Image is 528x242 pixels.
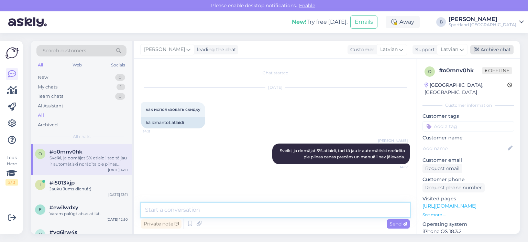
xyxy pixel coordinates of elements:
[36,61,44,70] div: All
[194,46,236,53] div: leading the chat
[422,195,514,202] p: Visited pages
[141,219,181,229] div: Private note
[49,149,82,155] span: #o0mnv0hk
[146,107,200,112] span: как использовать скидку
[422,183,485,192] div: Request phone number
[49,180,75,186] span: #i5013kjp
[422,134,514,141] p: Customer name
[38,103,63,109] div: AI Assistant
[5,179,18,186] div: 2 / 3
[49,229,77,235] span: #vq6lrw4s
[422,228,514,235] p: iPhone OS 18.3.2
[38,84,57,91] div: My chats
[389,221,407,227] span: Send
[482,67,512,74] span: Offline
[49,155,128,167] div: Sveiki, ja domājat 5% atlaidi, tad tā jau ir automātiski norādīta pie pilnas cenas precēm un manu...
[115,74,125,81] div: 0
[439,66,482,75] div: # o0mnv0hk
[39,232,42,237] span: v
[386,16,420,28] div: Away
[422,221,514,228] p: Operating system
[422,176,514,183] p: Customer phone
[38,151,42,156] span: o
[348,46,374,53] div: Customer
[292,19,307,25] b: New!
[49,204,78,211] span: #ewilwdxy
[5,46,19,60] img: Askly Logo
[110,61,126,70] div: Socials
[38,93,63,100] div: Team chats
[40,182,41,187] span: i
[412,46,435,53] div: Support
[422,212,514,218] p: See more ...
[378,138,408,143] span: [PERSON_NAME]
[108,192,128,197] div: [DATE] 13:11
[38,112,44,119] div: All
[449,17,524,28] a: [PERSON_NAME]Sportland [GEOGRAPHIC_DATA]
[441,46,458,53] span: Latvian
[280,148,406,159] span: Sveiki, ja domājat 5% atlaidi, tad tā jau ir automātiski norādīta pie pilnas cenas precēm un manu...
[43,47,86,54] span: Search customers
[73,134,90,140] span: All chats
[143,129,169,134] span: 14:11
[422,102,514,108] div: Customer information
[39,207,42,212] span: e
[350,15,377,29] button: Emails
[422,157,514,164] p: Customer email
[38,74,48,81] div: New
[382,165,408,170] span: 14:17
[449,17,516,22] div: [PERSON_NAME]
[428,69,431,74] span: o
[449,22,516,28] div: Sportland [GEOGRAPHIC_DATA]
[49,186,128,192] div: Jauku Jums dienu! :)
[292,18,348,26] div: Try free [DATE]:
[141,70,410,76] div: Chat started
[422,203,476,209] a: [URL][DOMAIN_NAME]
[141,84,410,91] div: [DATE]
[297,2,317,9] span: Enable
[117,84,125,91] div: 1
[436,17,446,27] div: B
[380,46,398,53] span: Latvian
[425,82,507,96] div: [GEOGRAPHIC_DATA], [GEOGRAPHIC_DATA]
[141,117,205,128] div: kā izmantot atlaidi
[470,45,514,54] div: Archive chat
[115,93,125,100] div: 0
[422,113,514,120] p: Customer tags
[107,217,128,222] div: [DATE] 12:50
[144,46,185,53] span: [PERSON_NAME]
[422,121,514,131] input: Add a tag
[71,61,83,70] div: Web
[108,167,128,172] div: [DATE] 14:11
[49,211,128,217] div: Varam palūgt abus atlikt.
[422,164,462,173] div: Request email
[38,122,58,128] div: Archived
[5,155,18,186] div: Look Here
[423,145,506,152] input: Add name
